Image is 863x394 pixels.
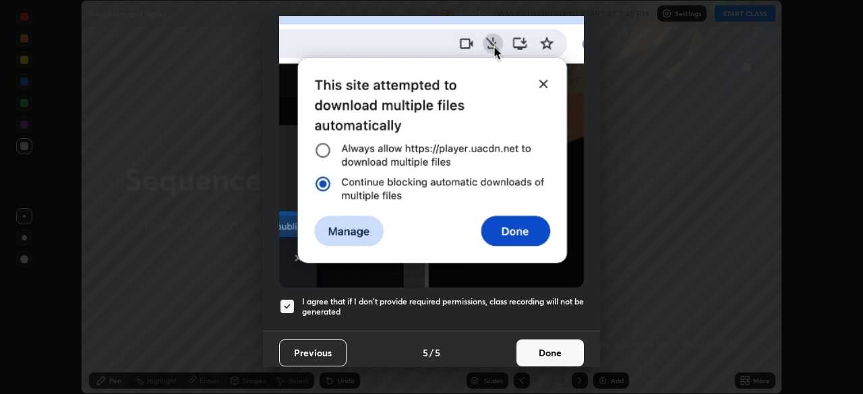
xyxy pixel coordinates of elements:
h4: 5 [423,346,428,360]
h5: I agree that if I don't provide required permissions, class recording will not be generated [302,296,584,317]
h4: / [429,346,434,360]
button: Previous [279,339,347,366]
h4: 5 [435,346,440,360]
button: Done [516,339,584,366]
